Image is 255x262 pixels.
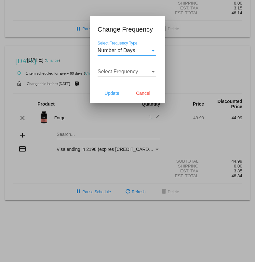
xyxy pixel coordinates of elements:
span: Update [104,91,119,96]
span: Select Frequency [98,69,138,74]
span: Number of Days [98,48,135,53]
h1: Change Frequency [98,24,157,35]
button: Update [98,87,126,99]
mat-select: Select Frequency [98,69,156,75]
span: Cancel [136,91,150,96]
mat-select: Select Frequency Type [98,48,156,53]
button: Cancel [129,87,157,99]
